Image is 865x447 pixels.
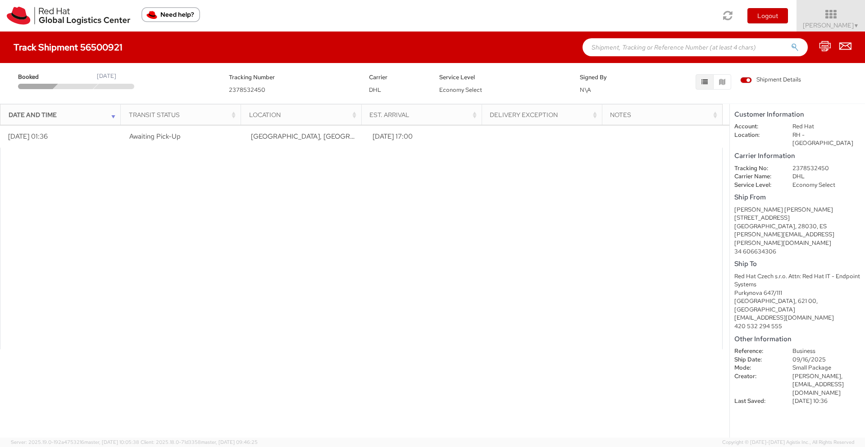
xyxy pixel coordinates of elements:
h4: Track Shipment 56500921 [14,42,123,52]
div: Est. Arrival [369,110,479,119]
span: Copyright © [DATE]-[DATE] Agistix Inc., All Rights Reserved [722,439,854,446]
h5: Carrier Information [734,152,860,160]
button: Logout [747,8,788,23]
div: [EMAIL_ADDRESS][DOMAIN_NAME] [734,314,860,322]
span: [PERSON_NAME], [792,372,842,380]
img: rh-logistics-00dfa346123c4ec078e1.svg [7,7,130,25]
h5: Ship To [734,260,860,268]
dt: Reference: [728,347,786,356]
span: DHL [369,86,381,94]
dt: Ship Date: [728,356,786,364]
h5: Other Information [734,335,860,343]
span: ▼ [854,22,859,29]
div: Delivery Exception [490,110,599,119]
h5: Tracking Number [229,74,356,81]
span: Economy Select [439,86,482,94]
div: Date and Time [9,110,118,119]
span: 2378532450 [229,86,265,94]
div: [GEOGRAPHIC_DATA], 621 00, [GEOGRAPHIC_DATA] [734,297,860,314]
h5: Carrier [369,74,426,81]
div: [DATE] [97,72,116,81]
h5: Customer Information [734,111,860,118]
div: 34 606634306 [734,248,860,256]
span: Awaiting Pick-Up [129,132,181,141]
div: Red Hat Czech s.r.o. Attn: Red Hat IT - Endpoint Systems [734,272,860,289]
span: Shipment Details [740,76,801,84]
div: Transit Status [129,110,238,119]
span: N\A [580,86,591,94]
div: [PERSON_NAME][EMAIL_ADDRESS][PERSON_NAME][DOMAIN_NAME] [734,230,860,247]
dt: Account: [728,122,786,131]
dt: Last Saved: [728,397,786,406]
dt: Carrier Name: [728,172,786,181]
dt: Mode: [728,364,786,372]
dt: Creator: [728,372,786,381]
div: 420 532 294 555 [734,322,860,331]
span: Server: 2025.19.0-192a4753216 [11,439,139,445]
span: master, [DATE] 09:46:25 [201,439,258,445]
span: MADRID, ES [251,132,392,141]
span: Client: 2025.18.0-71d3358 [141,439,258,445]
h5: Service Level [439,74,566,81]
dt: Tracking No: [728,164,786,173]
div: Purkynova 647/111 [734,289,860,298]
h5: Ship From [734,194,860,201]
div: Notes [610,110,719,119]
input: Shipment, Tracking or Reference Number (at least 4 chars) [583,38,808,56]
div: [PERSON_NAME] [PERSON_NAME] [734,206,860,214]
dt: Service Level: [728,181,786,190]
span: master, [DATE] 10:05:38 [84,439,139,445]
h5: Signed By [580,74,637,81]
td: [DATE] 17:00 [364,125,486,148]
div: Location [249,110,359,119]
span: [PERSON_NAME] [803,21,859,29]
div: [STREET_ADDRESS] [734,214,860,222]
div: [GEOGRAPHIC_DATA], 28030, ES [734,222,860,231]
button: Need help? [141,7,200,22]
dt: Location: [728,131,786,140]
span: Booked [18,73,57,81]
label: Shipment Details [740,76,801,86]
